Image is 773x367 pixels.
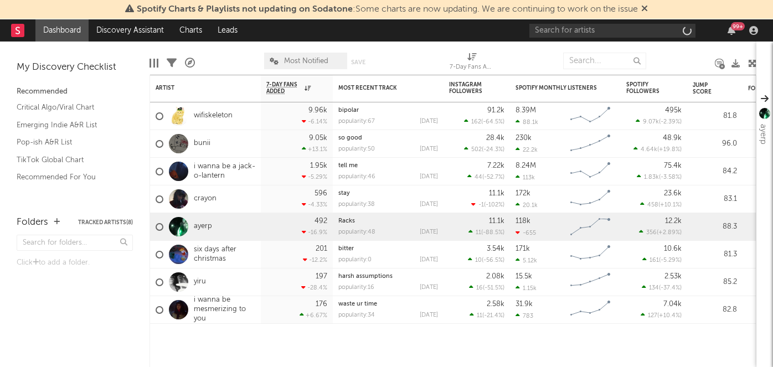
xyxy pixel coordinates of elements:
span: -5.29 % [661,257,680,263]
span: : Some charts are now updating. We are continuing to work on the issue [137,5,638,14]
span: 1.83k [644,174,659,180]
span: 44 [475,174,482,180]
a: i wanna be a jack-o-lantern [194,162,255,181]
span: 127 [648,313,657,319]
a: bipolar [338,107,359,113]
a: bunii [194,139,210,148]
span: 458 [647,202,658,208]
a: yiru [194,277,206,287]
span: Dismiss [641,5,648,14]
svg: Chart title [565,296,615,324]
span: -3.58 % [661,174,680,180]
div: 10.6k [664,245,682,252]
div: 596 [315,190,327,197]
div: Instagram Followers [449,81,488,95]
span: -102 % [486,202,503,208]
div: 7-Day Fans Added (7-Day Fans Added) [450,47,494,79]
div: ( ) [642,284,682,291]
div: stay [338,190,438,197]
div: 230k [516,135,532,142]
div: 495k [665,107,682,114]
a: waste ur time [338,301,377,307]
div: 8.39M [516,107,536,114]
span: -64.5 % [483,119,503,125]
div: Folders [17,216,48,229]
div: bipolar [338,107,438,113]
span: 4.64k [641,147,657,153]
div: 9.05k [309,135,327,142]
div: -6.14 % [302,118,327,125]
span: -88.5 % [483,230,503,236]
div: ( ) [639,229,682,236]
div: ( ) [464,118,504,125]
div: 48.9k [663,135,682,142]
div: 15.5k [516,273,532,280]
div: popularity: 67 [338,118,375,125]
div: 85.2 [693,276,737,289]
span: 134 [649,285,659,291]
span: -52.7 % [484,174,503,180]
div: 81.8 [693,110,737,123]
div: ( ) [642,256,682,263]
a: tell me [338,163,358,169]
div: -5.29 % [302,173,327,180]
div: 2.08k [486,273,504,280]
div: 172k [516,190,530,197]
div: 83.1 [693,193,737,206]
div: 82.8 [693,303,737,317]
a: bitter [338,246,354,252]
div: 28.4k [486,135,504,142]
div: ( ) [637,173,682,180]
div: Recommended [17,85,133,99]
div: ( ) [467,173,504,180]
div: ( ) [469,284,504,291]
a: Emerging Indie A&R List [17,119,122,131]
div: Filters [167,47,177,79]
a: crayon [194,194,217,204]
a: ayerp [194,222,212,231]
div: Artist [156,85,239,91]
div: tell me [338,163,438,169]
div: popularity: 38 [338,201,375,208]
div: 91.2k [487,107,504,114]
div: +13.1 % [302,146,327,153]
div: -655 [516,229,536,236]
div: 11.1k [489,190,504,197]
span: +10.1 % [660,202,680,208]
div: [DATE] [420,201,438,208]
svg: Chart title [565,213,615,241]
svg: Chart title [565,241,615,268]
a: Pop-ish A&R List [17,136,122,148]
div: [DATE] [420,285,438,291]
a: Discovery Assistant [89,19,172,42]
div: [DATE] [420,229,438,235]
a: so good [338,135,362,141]
div: ( ) [636,118,682,125]
div: Racks [338,218,438,224]
span: -24.3 % [483,147,503,153]
a: six days after christmas [194,245,255,264]
div: 75.4k [664,162,682,169]
div: 5.12k [516,257,537,264]
div: 84.2 [693,165,737,178]
div: 1.95k [310,162,327,169]
div: ( ) [471,201,504,208]
span: Spotify Charts & Playlists not updating on Sodatone [137,5,353,14]
span: -51.5 % [485,285,503,291]
div: [DATE] [420,146,438,152]
div: popularity: 16 [338,285,374,291]
span: +10.4 % [659,313,680,319]
div: ( ) [468,229,504,236]
span: -37.4 % [661,285,680,291]
div: 88.3 [693,220,737,234]
div: 197 [316,273,327,280]
div: 113k [516,174,535,181]
div: 3.54k [487,245,504,252]
div: 31.9k [516,301,533,308]
div: 11.1k [489,218,504,225]
div: [DATE] [420,118,438,125]
input: Search... [563,53,646,69]
div: 201 [316,245,327,252]
a: i wanna be mesmerizing to you [194,296,255,324]
div: 9.96k [308,107,327,114]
